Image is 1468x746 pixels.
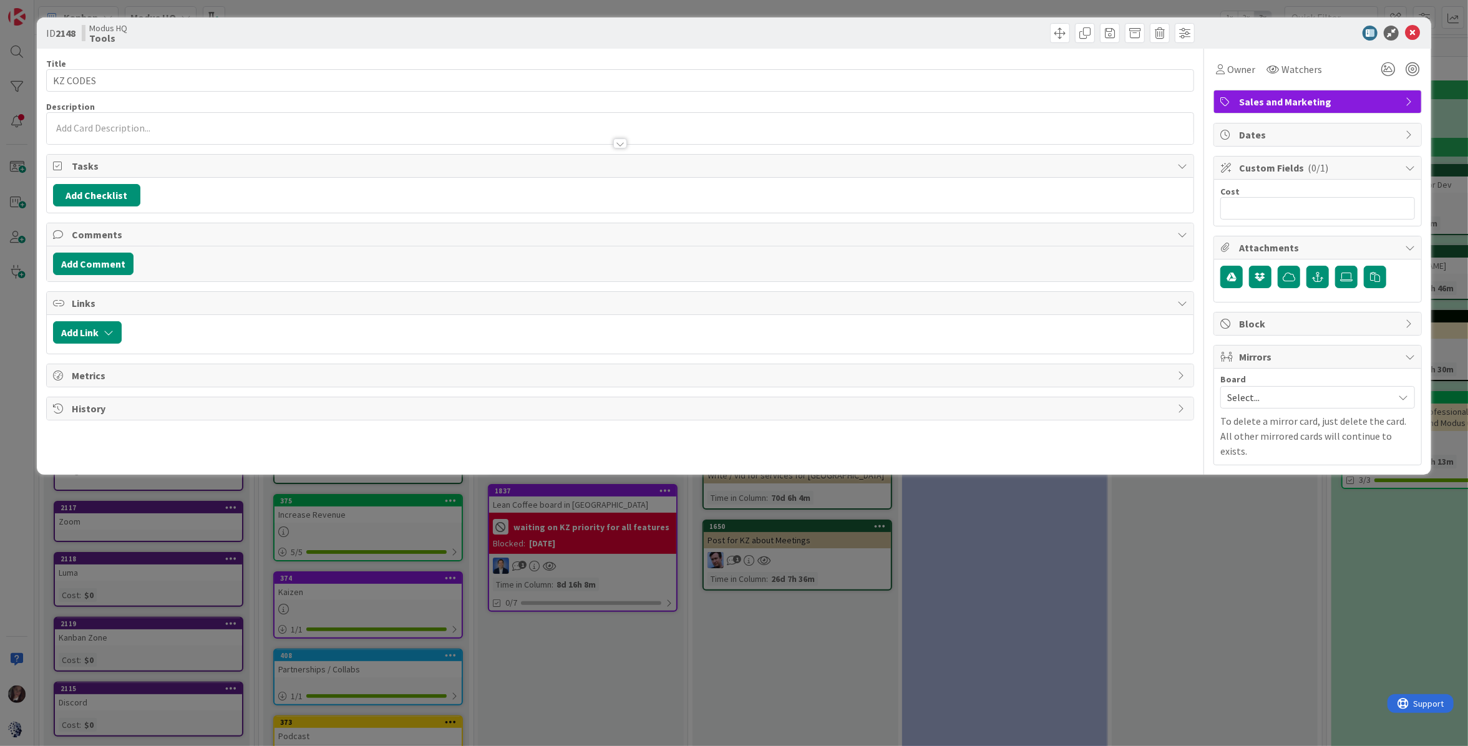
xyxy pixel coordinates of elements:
[1239,316,1399,331] span: Block
[1220,375,1246,384] span: Board
[89,33,127,43] b: Tools
[1281,62,1322,77] span: Watchers
[53,253,134,275] button: Add Comment
[53,321,122,344] button: Add Link
[1239,160,1399,175] span: Custom Fields
[1239,94,1399,109] span: Sales and Marketing
[46,26,75,41] span: ID
[1227,62,1255,77] span: Owner
[1220,414,1415,458] p: To delete a mirror card, just delete the card. All other mirrored cards will continue to exists.
[1308,162,1328,174] span: ( 0/1 )
[56,27,75,39] b: 2148
[46,58,66,69] label: Title
[72,368,1171,383] span: Metrics
[1220,186,1240,197] label: Cost
[72,296,1171,311] span: Links
[1239,127,1399,142] span: Dates
[72,401,1171,416] span: History
[89,23,127,33] span: Modus HQ
[1227,389,1387,406] span: Select...
[1239,349,1399,364] span: Mirrors
[26,2,57,17] span: Support
[72,158,1171,173] span: Tasks
[53,184,140,206] button: Add Checklist
[72,227,1171,242] span: Comments
[46,69,1194,92] input: type card name here...
[46,101,95,112] span: Description
[1239,240,1399,255] span: Attachments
